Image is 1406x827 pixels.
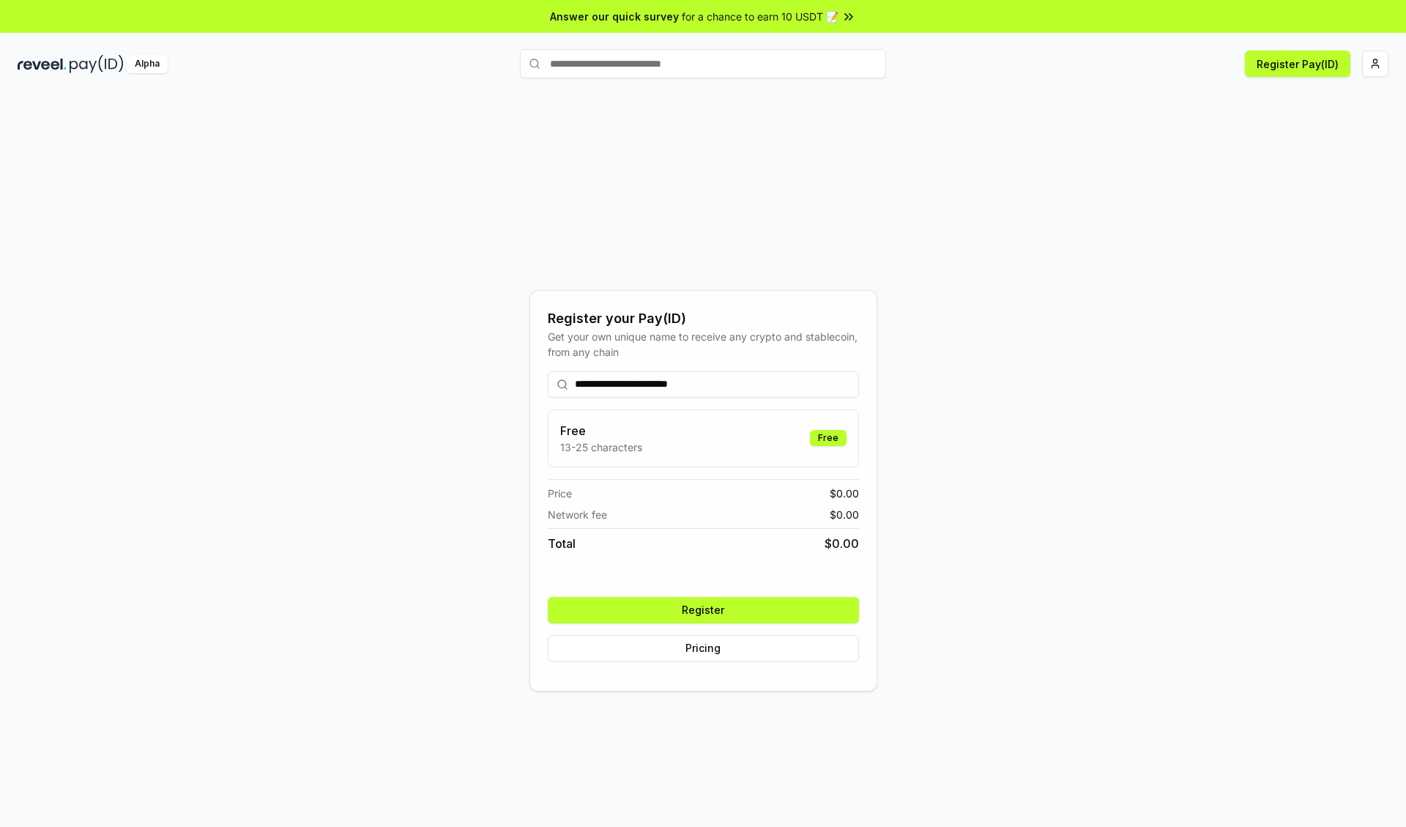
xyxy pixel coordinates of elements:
[127,55,168,73] div: Alpha
[550,9,679,24] span: Answer our quick survey
[682,9,838,24] span: for a chance to earn 10 USDT 📝
[1245,51,1350,77] button: Register Pay(ID)
[548,329,859,360] div: Get your own unique name to receive any crypto and stablecoin, from any chain
[548,486,572,501] span: Price
[70,55,124,73] img: pay_id
[548,597,859,623] button: Register
[830,507,859,522] span: $ 0.00
[18,55,67,73] img: reveel_dark
[548,507,607,522] span: Network fee
[810,430,847,446] div: Free
[548,635,859,661] button: Pricing
[825,535,859,552] span: $ 0.00
[830,486,859,501] span: $ 0.00
[548,308,859,329] div: Register your Pay(ID)
[548,535,576,552] span: Total
[560,440,642,455] p: 13-25 characters
[560,422,642,440] h3: Free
